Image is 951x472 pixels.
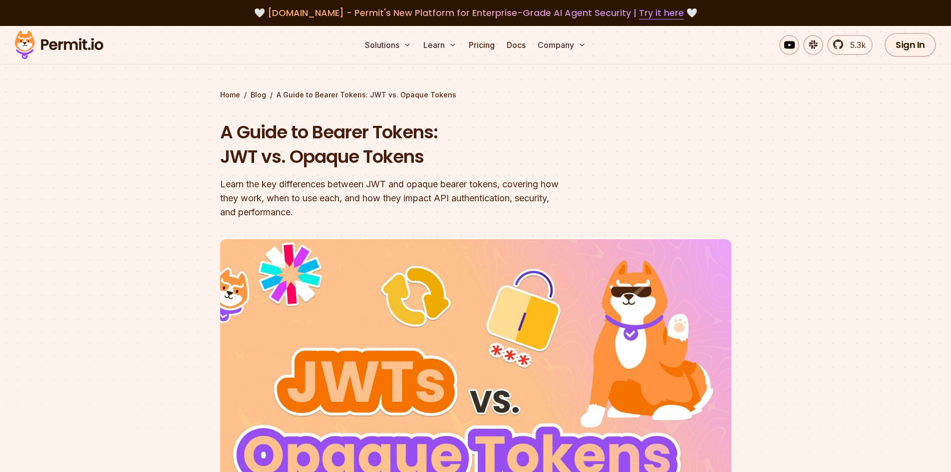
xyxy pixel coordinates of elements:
span: 5.3k [844,39,866,51]
img: Permit logo [10,28,108,62]
a: Blog [251,90,266,100]
a: 5.3k [827,35,873,55]
span: [DOMAIN_NAME] - Permit's New Platform for Enterprise-Grade AI Agent Security | [268,6,684,19]
a: Home [220,90,240,100]
div: / / [220,90,731,100]
div: Learn the key differences between JWT and opaque bearer tokens, covering how they work, when to u... [220,177,604,219]
a: Pricing [465,35,499,55]
a: Sign In [885,33,936,57]
h1: A Guide to Bearer Tokens: JWT vs. Opaque Tokens [220,120,604,169]
button: Solutions [361,35,415,55]
button: Learn [419,35,461,55]
div: 🤍 🤍 [24,6,927,20]
a: Try it here [639,6,684,19]
button: Company [534,35,590,55]
a: Docs [503,35,530,55]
